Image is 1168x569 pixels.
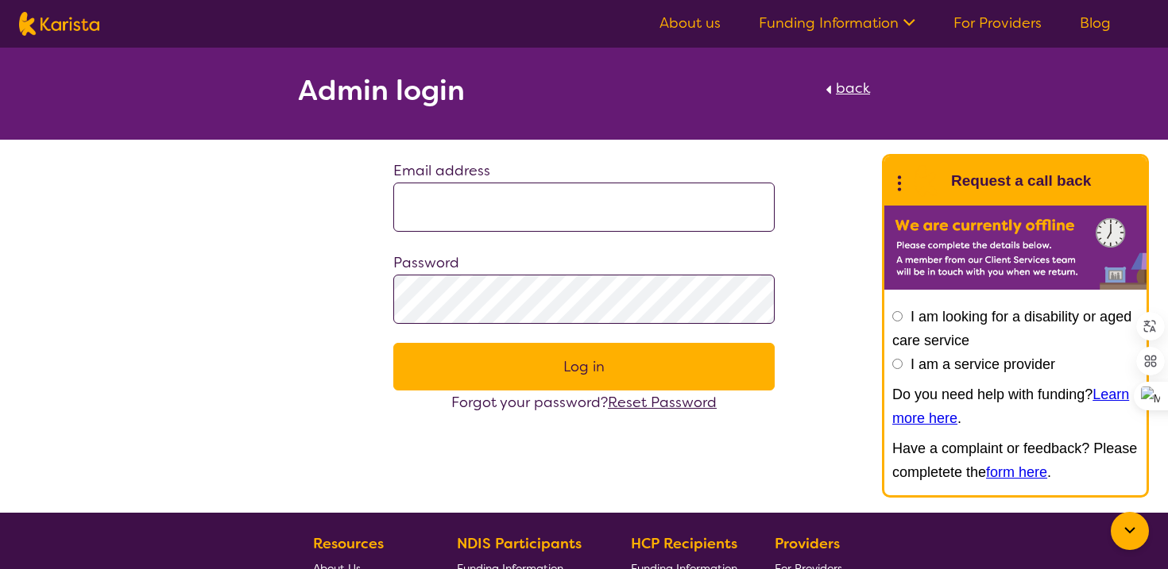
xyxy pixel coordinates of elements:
p: Do you need help with funding? . [892,383,1139,430]
label: Email address [393,161,490,180]
label: Password [393,253,459,272]
img: Karista offline chat form to request call back [884,206,1147,290]
a: For Providers [953,13,1042,33]
img: Karista logo [19,12,99,36]
a: Reset Password [608,393,717,412]
a: back [822,76,870,111]
img: Karista [910,165,942,197]
div: Forgot your password? [393,390,775,414]
a: About us [659,13,721,33]
a: form here [986,464,1047,480]
p: Have a complaint or feedback? Please completete the . [892,436,1139,484]
h1: Request a call back [951,169,1091,193]
a: Funding Information [759,13,915,33]
label: I am a service provider [911,356,1055,372]
b: NDIS Participants [457,534,582,553]
b: Providers [775,534,840,553]
span: back [836,79,870,98]
button: Log in [393,343,775,390]
b: Resources [313,534,384,553]
label: I am looking for a disability or aged care service [892,309,1131,348]
h2: Admin login [298,76,465,105]
b: HCP Recipients [631,534,737,553]
a: Blog [1080,13,1111,33]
